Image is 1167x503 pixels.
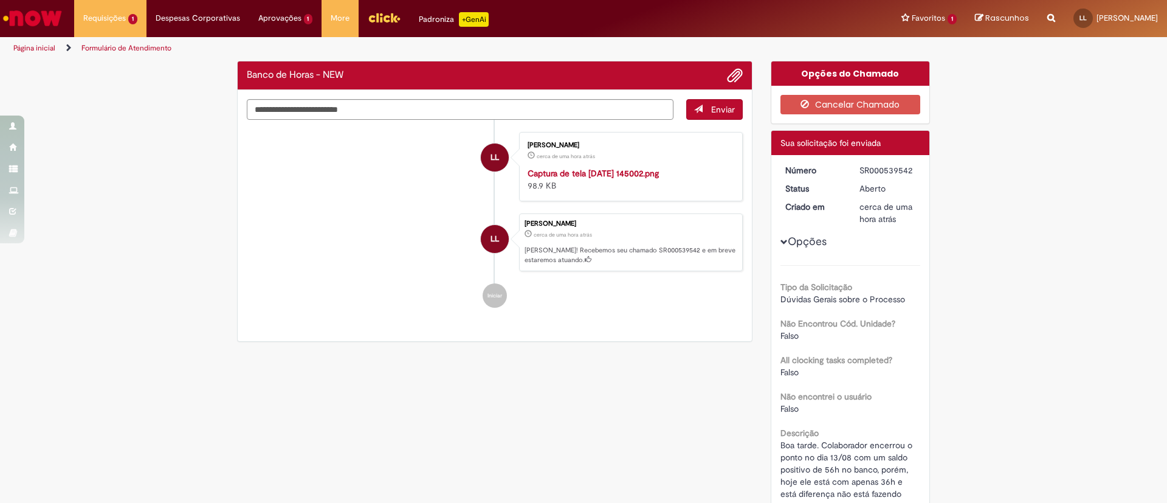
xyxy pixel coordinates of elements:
[780,318,895,329] b: Não Encontrou Cód. Unidade?
[780,330,799,341] span: Falso
[776,201,851,213] dt: Criado em
[537,153,595,160] span: cerca de uma hora atrás
[780,355,892,366] b: All clocking tasks completed?
[156,12,240,24] span: Despesas Corporativas
[780,282,852,293] b: Tipo da Solicitação
[81,43,171,53] a: Formulário de Atendimento
[9,37,769,60] ul: Trilhas de página
[780,403,799,414] span: Falso
[525,220,736,227] div: [PERSON_NAME]
[686,99,743,120] button: Enviar
[776,164,851,176] dt: Número
[780,95,921,114] button: Cancelar Chamado
[331,12,349,24] span: More
[1096,13,1158,23] span: [PERSON_NAME]
[948,14,957,24] span: 1
[13,43,55,53] a: Página inicial
[711,104,735,115] span: Enviar
[258,12,301,24] span: Aprovações
[780,367,799,378] span: Falso
[859,164,916,176] div: SR000539542
[780,391,872,402] b: Não encontrei o usuário
[481,225,509,253] div: Luiz Vernier De Lima
[727,68,743,83] button: Adicionar anexos
[304,14,313,24] span: 1
[525,246,736,265] p: [PERSON_NAME]! Recebemos seu chamado SR000539542 e em breve estaremos atuando.
[859,201,912,224] time: 28/08/2025 14:50:21
[83,12,126,24] span: Requisições
[537,153,595,160] time: 28/08/2025 14:50:16
[771,61,930,86] div: Opções do Chamado
[247,213,743,272] li: Luiz Vernier De Lima
[528,168,659,179] a: Captura de tela [DATE] 145002.png
[859,201,916,225] div: 28/08/2025 14:50:21
[481,144,509,172] div: Luiz Vernier De Lima
[534,231,592,238] span: cerca de uma hora atrás
[368,9,401,27] img: click_logo_yellow_360x200.png
[859,182,916,195] div: Aberto
[247,70,343,81] h2: Banco de Horas - NEW Histórico de tíquete
[528,167,730,192] div: 98.9 KB
[975,13,1029,24] a: Rascunhos
[1079,14,1087,22] span: LL
[912,12,945,24] span: Favoritos
[128,14,137,24] span: 1
[1,6,64,30] img: ServiceNow
[776,182,851,195] dt: Status
[459,12,489,27] p: +GenAi
[528,142,730,149] div: [PERSON_NAME]
[985,12,1029,24] span: Rascunhos
[859,201,912,224] span: cerca de uma hora atrás
[780,137,881,148] span: Sua solicitação foi enviada
[780,428,819,439] b: Descrição
[491,224,499,254] span: LL
[491,143,499,172] span: LL
[419,12,489,27] div: Padroniza
[247,120,743,321] ul: Histórico de tíquete
[534,231,592,238] time: 28/08/2025 14:50:21
[247,99,673,120] textarea: Digite sua mensagem aqui...
[780,294,905,305] span: Dúvidas Gerais sobre o Processo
